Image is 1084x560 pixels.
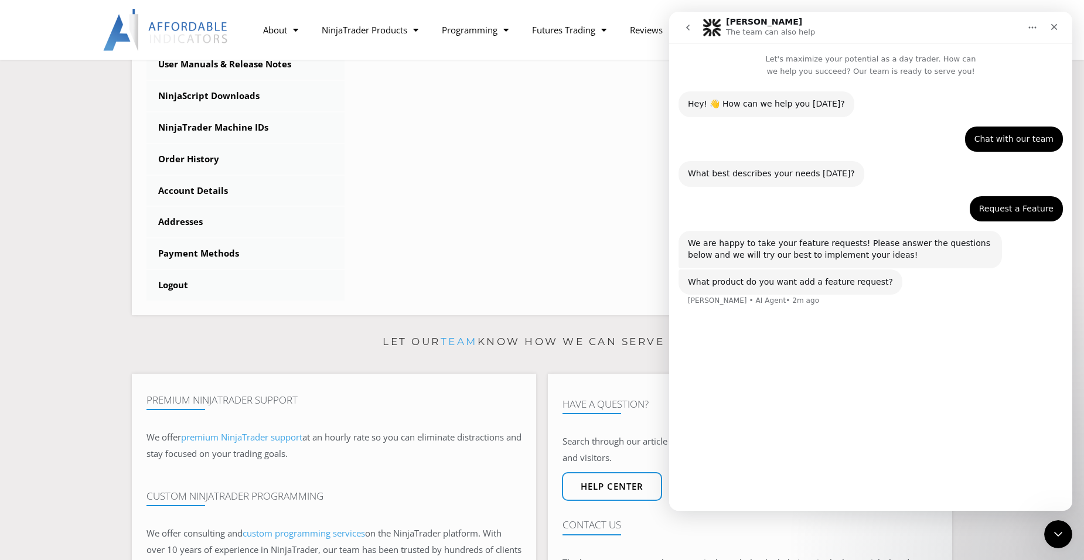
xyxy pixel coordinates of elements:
[310,16,430,43] a: NinjaTrader Products
[146,207,345,237] a: Addresses
[520,16,618,43] a: Futures Trading
[103,9,229,51] img: LogoAI | Affordable Indicators – NinjaTrader
[563,519,938,531] h4: Contact Us
[146,490,521,502] h4: Custom NinjaTrader Programming
[430,16,520,43] a: Programming
[441,336,478,347] a: team
[251,16,805,43] nav: Menu
[669,12,1072,511] iframe: Intercom live chat
[146,527,365,539] span: We offer consulting and
[146,431,521,459] span: at an hourly rate so you can eliminate distractions and stay focused on your trading goals.
[562,472,662,501] a: Help center
[181,431,302,443] a: premium NinjaTrader support
[146,270,345,301] a: Logout
[563,398,938,410] h4: Have A Question?
[581,482,643,491] span: Help center
[243,527,365,539] a: custom programming services
[146,238,345,269] a: Payment Methods
[618,16,674,43] a: Reviews
[251,16,310,43] a: About
[146,394,521,406] h4: Premium NinjaTrader Support
[1044,520,1072,548] iframe: Intercom live chat
[146,81,345,111] a: NinjaScript Downloads
[132,333,952,351] p: Let our know how we can serve you!
[146,176,345,206] a: Account Details
[563,433,938,466] p: Search through our article database for answers to most common questions from customers and visit...
[146,49,345,80] a: User Manuals & Release Notes
[146,112,345,143] a: NinjaTrader Machine IDs
[146,18,345,301] nav: Account pages
[146,144,345,175] a: Order History
[146,431,181,443] span: We offer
